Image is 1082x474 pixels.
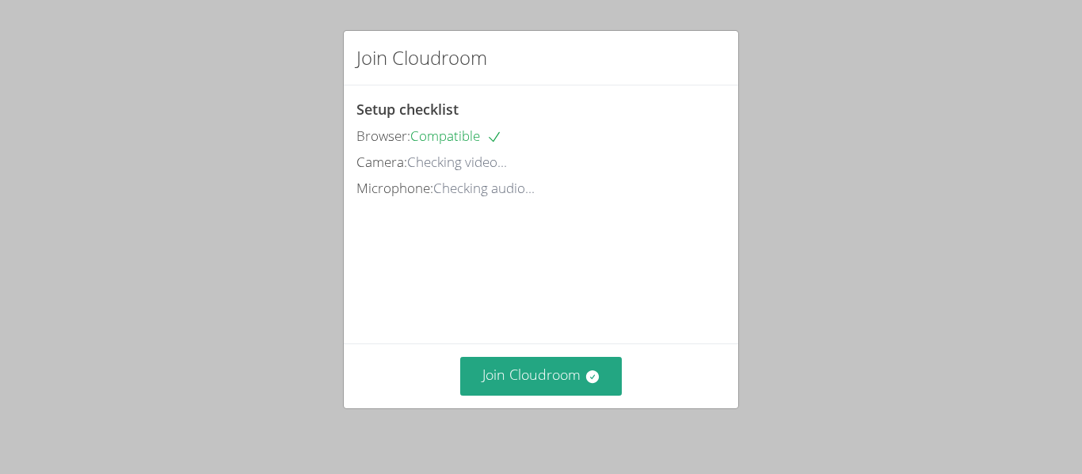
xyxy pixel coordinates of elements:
[356,179,433,197] span: Microphone:
[356,44,487,72] h2: Join Cloudroom
[433,179,535,197] span: Checking audio...
[356,127,410,145] span: Browser:
[356,153,407,171] span: Camera:
[410,127,502,145] span: Compatible
[356,100,459,119] span: Setup checklist
[460,357,623,396] button: Join Cloudroom
[407,153,507,171] span: Checking video...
